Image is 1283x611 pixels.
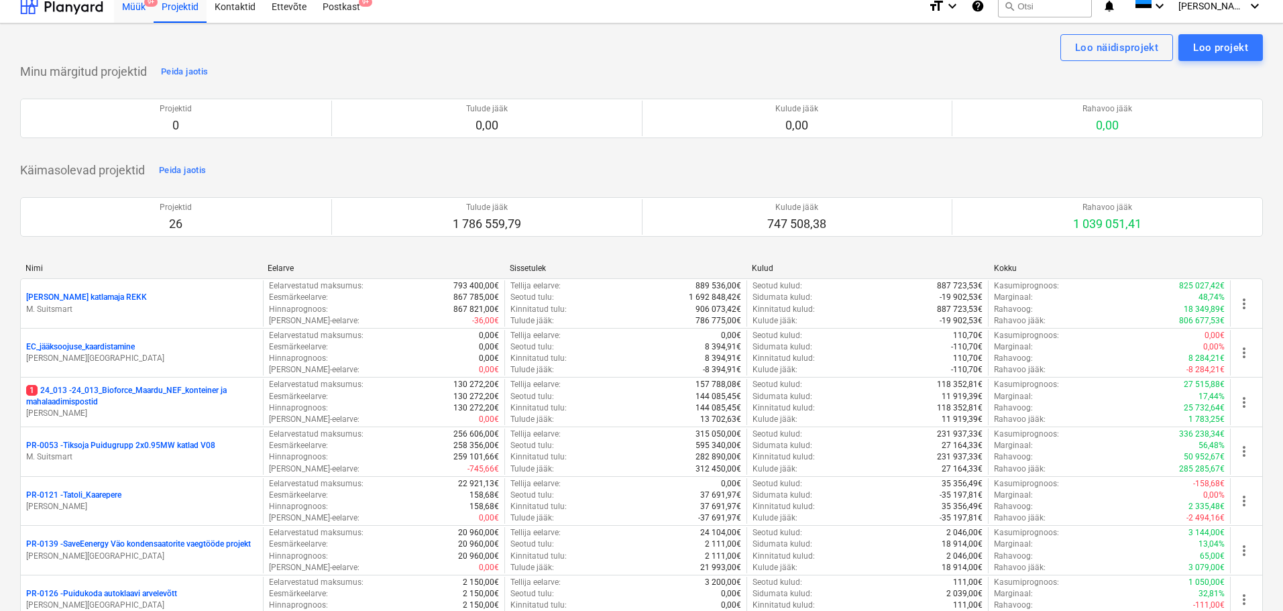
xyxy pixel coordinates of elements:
p: -110,70€ [951,341,983,353]
p: Hinnaprognoos : [269,353,328,364]
p: Eelarvestatud maksumus : [269,429,364,440]
span: more_vert [1236,543,1252,559]
p: -745,66€ [467,463,499,475]
p: 18 349,89€ [1184,304,1225,315]
p: 144 085,45€ [695,391,741,402]
p: Eesmärkeelarve : [269,490,328,501]
p: 793 400,00€ [453,280,499,292]
p: Eelarvestatud maksumus : [269,330,364,341]
p: [PERSON_NAME]-eelarve : [269,364,359,376]
p: Kulude jääk : [752,364,797,376]
p: Rahavoog : [994,402,1033,414]
p: Seotud kulud : [752,527,802,539]
p: Hinnaprognoos : [269,551,328,562]
div: Kokku [994,264,1225,273]
p: -19 902,53€ [940,315,983,327]
p: Marginaal : [994,440,1033,451]
p: Sidumata kulud : [752,539,812,550]
p: Rahavoog : [994,304,1033,315]
p: PR-0126 - Puidukoda autoklaavi arvelevõtt [26,588,177,600]
p: 887 723,53€ [937,280,983,292]
p: 2 111,00€ [705,539,741,550]
p: Käimasolevad projektid [20,162,145,178]
p: Seotud tulu : [510,440,554,451]
p: 27 515,88€ [1184,379,1225,390]
p: 0,00€ [479,330,499,341]
p: Kasumiprognoos : [994,577,1059,588]
p: 13 702,63€ [700,414,741,425]
p: 3 144,00€ [1188,527,1225,539]
p: Seotud tulu : [510,341,554,353]
p: 747 508,38 [767,216,826,232]
p: Rahavoo jääk : [994,463,1046,475]
p: 806 677,53€ [1179,315,1225,327]
p: 258 356,00€ [453,440,499,451]
p: 595 340,00€ [695,440,741,451]
p: 130 272,20€ [453,391,499,402]
p: 259 101,66€ [453,451,499,463]
p: 1 050,00€ [1188,577,1225,588]
p: 18 914,00€ [942,539,983,550]
p: 786 775,00€ [695,315,741,327]
p: Kasumiprognoos : [994,330,1059,341]
p: Rahavoo jääk [1073,202,1141,213]
p: [PERSON_NAME]-eelarve : [269,463,359,475]
p: Hinnaprognoos : [269,451,328,463]
p: 110,70€ [953,330,983,341]
p: Sidumata kulud : [752,391,812,402]
p: Sidumata kulud : [752,341,812,353]
p: 26 [160,216,192,232]
p: 110,70€ [953,353,983,364]
p: 315 050,00€ [695,429,741,440]
p: Tulude jääk : [510,315,554,327]
p: Marginaal : [994,292,1033,303]
p: Tulude jääk : [510,463,554,475]
p: 158,68€ [469,490,499,501]
p: Kinnitatud kulud : [752,353,815,364]
p: Kulude jääk [767,202,826,213]
p: Kinnitatud tulu : [510,451,567,463]
p: Tulude jääk : [510,414,554,425]
p: Marginaal : [994,588,1033,600]
p: 2 335,48€ [1188,501,1225,512]
p: -36,00€ [472,315,499,327]
p: Tellija eelarve : [510,429,561,440]
p: 2 046,00€ [946,527,983,539]
p: -35 197,81€ [940,490,983,501]
p: Seotud tulu : [510,588,554,600]
span: 1 [26,385,38,396]
p: 111,00€ [953,577,983,588]
p: 56,48% [1198,440,1225,451]
span: more_vert [1236,296,1252,312]
p: Rahavoog : [994,451,1033,463]
p: 20 960,00€ [458,551,499,562]
p: Seotud kulud : [752,379,802,390]
div: PR-0139 -SaveEenergy Väo kondensaatorite vaegtööde projekt[PERSON_NAME][GEOGRAPHIC_DATA] [26,539,258,561]
div: [PERSON_NAME] katlamaja REKKM. Suitsmart [26,292,258,315]
p: 256 606,00€ [453,429,499,440]
p: 24 104,00€ [700,527,741,539]
p: 20 960,00€ [458,539,499,550]
p: 0,00 [775,117,818,133]
p: [PERSON_NAME][GEOGRAPHIC_DATA] [26,551,258,562]
p: Marginaal : [994,341,1033,353]
p: 11 919,39€ [942,391,983,402]
p: 27 164,33€ [942,440,983,451]
p: Kulude jääk : [752,315,797,327]
p: 1 692 848,42€ [689,292,741,303]
span: more_vert [1236,345,1252,361]
p: Projektid [160,103,192,115]
p: Rahavoo jääk [1082,103,1132,115]
p: 231 937,33€ [937,429,983,440]
p: Eesmärkeelarve : [269,539,328,550]
p: Marginaal : [994,539,1033,550]
p: Seotud tulu : [510,292,554,303]
div: Eelarve [268,264,499,273]
p: Eelarvestatud maksumus : [269,280,364,292]
p: [PERSON_NAME] katlamaja REKK [26,292,147,303]
p: Kinnitatud tulu : [510,304,567,315]
p: [PERSON_NAME][GEOGRAPHIC_DATA] [26,353,258,364]
p: -8 284,21€ [1186,364,1225,376]
p: Kinnitatud kulud : [752,402,815,414]
p: 0,00€ [721,588,741,600]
